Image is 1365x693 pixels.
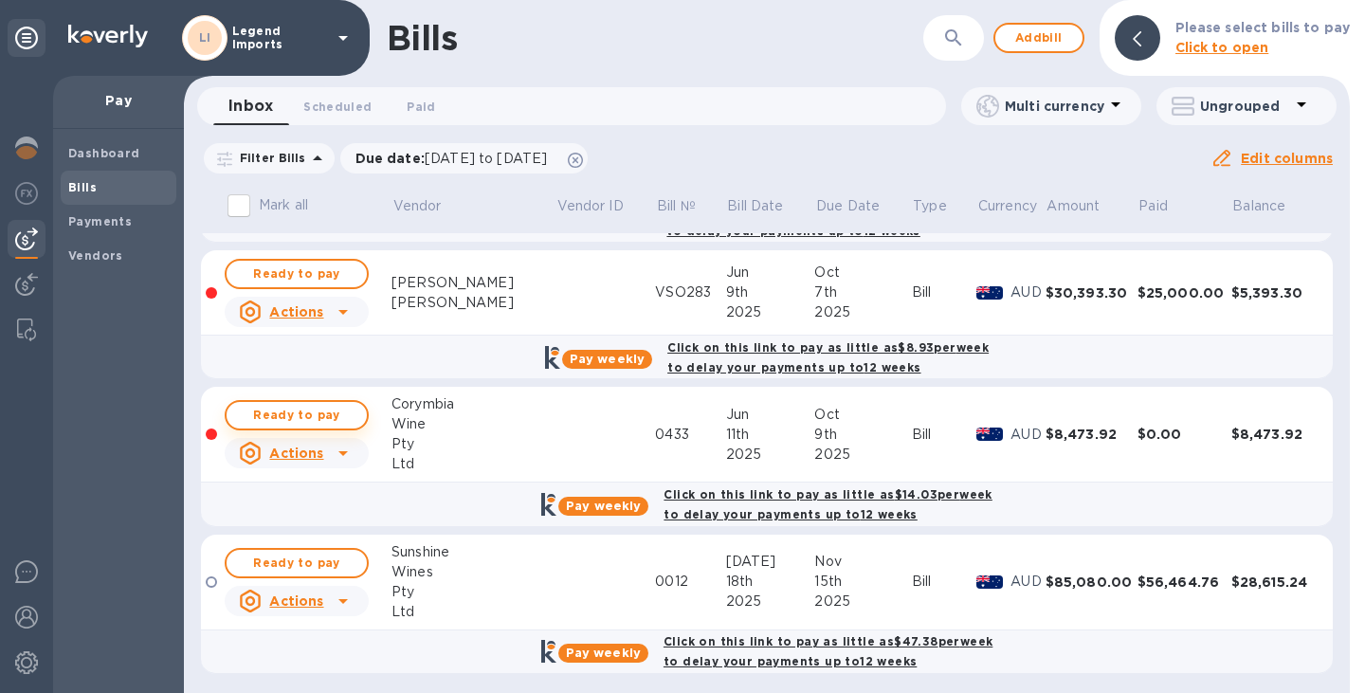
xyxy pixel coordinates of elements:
b: Please select bills to pay [1175,20,1350,35]
div: Bill [912,283,977,302]
button: Addbill [993,23,1084,53]
div: Bill [912,572,977,592]
div: 2025 [814,592,911,611]
div: Ltd [391,602,555,622]
span: Bill Date [727,196,808,216]
span: Ready to pay [242,263,352,285]
span: Ready to pay [242,404,352,427]
b: Pay weekly [566,499,641,513]
p: Filter Bills [232,150,306,166]
p: Legend Imports [232,25,327,51]
span: Type [913,196,972,216]
div: $85,080.00 [1046,573,1137,592]
div: $30,393.30 [1046,283,1137,302]
b: Click on this link to pay as little as $8.93 per week to delay your payments up to 12 weeks [667,340,989,374]
h1: Bills [387,18,457,58]
p: Currency [978,196,1037,216]
span: Bill № [657,196,720,216]
img: AUD [976,575,1003,589]
p: Pay [68,91,169,110]
p: Balance [1232,196,1285,216]
span: Vendor ID [557,196,648,216]
p: Mark all [259,195,308,215]
b: Bills [68,180,97,194]
div: Pty [391,582,555,602]
b: Click to open [1175,40,1269,55]
b: Click on this link to pay as little as $14.03 per week to delay your payments up to 12 weeks [664,487,992,521]
p: AUD [1010,572,1045,592]
span: Add bill [1010,27,1067,49]
p: Amount [1046,196,1100,216]
b: LI [199,30,211,45]
div: Corymbia [391,394,555,414]
div: 18th [726,572,815,592]
img: AUD [976,286,1003,300]
b: Click on this link to pay as little as $47.38 per week to delay your payments up to 12 weeks [664,634,992,668]
p: Paid [1138,196,1168,216]
div: $56,464.76 [1137,573,1231,592]
img: Logo [68,25,148,47]
b: Pay weekly [570,352,645,366]
div: $25,000.00 [1137,283,1231,302]
div: Oct [814,405,911,425]
div: Jun [726,405,815,425]
span: Scheduled [303,97,372,117]
div: Bill [912,425,977,445]
div: $8,473.92 [1046,425,1137,444]
div: 2025 [726,445,815,465]
div: 15th [814,572,911,592]
div: 2025 [814,302,911,322]
p: Type [913,196,947,216]
div: $0.00 [1137,425,1231,444]
b: Pay weekly [566,646,641,660]
button: Ready to pay [225,548,369,578]
p: Due date : [355,149,557,168]
p: AUD [1010,283,1045,302]
div: [PERSON_NAME] [391,293,555,313]
div: 0012 [655,572,725,592]
div: 9th [814,425,911,445]
div: Pty [391,434,555,454]
div: $5,393.30 [1231,283,1317,302]
span: Amount [1046,196,1124,216]
u: Actions [269,446,323,461]
span: Paid [1138,196,1192,216]
b: Dashboard [68,146,140,160]
u: Edit columns [1241,151,1333,166]
u: Actions [269,304,323,319]
button: Ready to pay [225,400,369,430]
span: Vendor [393,196,466,216]
p: Vendor ID [557,196,624,216]
b: Click on this link to pay as little as $18.16 per week to delay your payments up to 12 weeks [666,204,989,238]
p: Multi currency [1005,97,1104,116]
p: Due Date [816,196,880,216]
span: Paid [407,97,435,117]
b: Payments [68,214,132,228]
span: [DATE] to [DATE] [425,151,547,166]
p: Vendor [393,196,442,216]
div: Ltd [391,454,555,474]
div: 7th [814,283,911,302]
div: 11th [726,425,815,445]
img: AUD [976,428,1003,441]
p: Bill Date [727,196,783,216]
div: Due date:[DATE] to [DATE] [340,143,589,173]
div: $8,473.92 [1231,425,1317,444]
p: Bill № [657,196,696,216]
div: Nov [814,552,911,572]
div: 0433 [655,425,725,445]
div: 2025 [726,592,815,611]
p: AUD [1010,425,1045,445]
span: Due Date [816,196,904,216]
img: Foreign exchange [15,182,38,205]
u: Actions [269,593,323,609]
div: [DATE] [726,552,815,572]
div: VSO283 [655,283,725,302]
span: Inbox [228,93,273,119]
span: Balance [1232,196,1310,216]
div: Jun [726,263,815,283]
div: $28,615.24 [1231,573,1317,592]
div: 2025 [814,445,911,465]
div: Sunshine [391,542,555,562]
